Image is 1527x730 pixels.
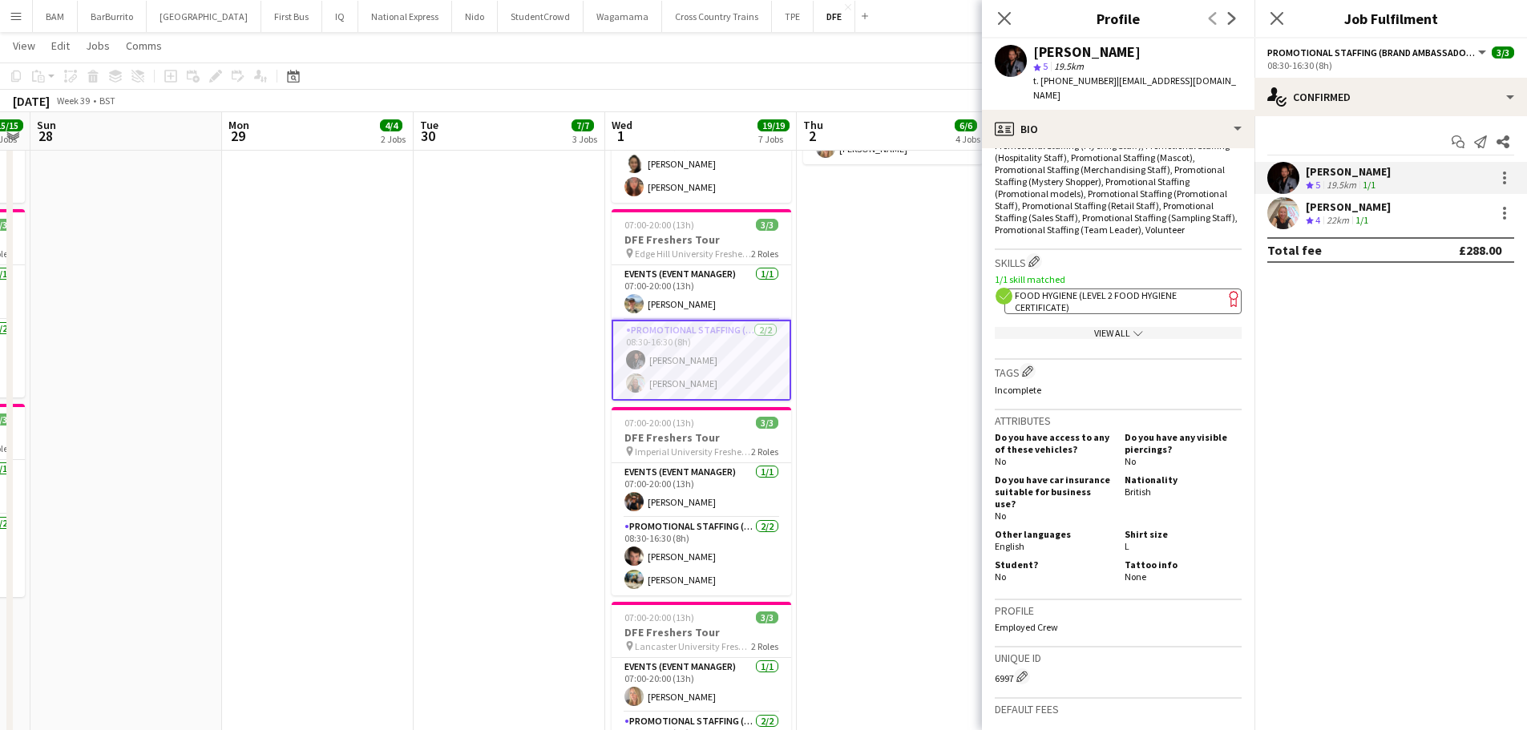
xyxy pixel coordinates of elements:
[1306,200,1391,214] div: [PERSON_NAME]
[995,621,1242,633] p: Employed Crew
[1267,46,1489,58] button: Promotional Staffing (Brand Ambassadors)
[33,1,78,32] button: BAM
[757,119,790,131] span: 19/19
[1323,179,1359,192] div: 19.5km
[99,95,115,107] div: BST
[995,384,1242,396] p: Incomplete
[995,571,1006,583] span: No
[1125,540,1129,552] span: L
[803,118,823,132] span: Thu
[53,95,93,107] span: Week 39
[751,446,778,458] span: 2 Roles
[13,93,50,109] div: [DATE]
[751,640,778,652] span: 2 Roles
[995,528,1112,540] h5: Other languages
[1254,8,1527,29] h3: Job Fulfilment
[995,474,1112,510] h5: Do you have car insurance suitable for business use?
[995,510,1006,522] span: No
[612,658,791,712] app-card-role: Events (Event Manager)1/107:00-20:00 (13h)[PERSON_NAME]
[751,248,778,260] span: 2 Roles
[1315,179,1320,191] span: 5
[1306,164,1391,179] div: [PERSON_NAME]
[572,133,597,145] div: 3 Jobs
[635,446,751,458] span: Imperial University Freshers Fair
[1355,214,1368,226] app-skills-label: 1/1
[612,463,791,518] app-card-role: Events (Event Manager)1/107:00-20:00 (13h)[PERSON_NAME]
[418,127,438,145] span: 30
[420,118,438,132] span: Tue
[126,38,162,53] span: Comms
[995,413,1242,428] h3: Attributes
[79,35,116,56] a: Jobs
[801,127,823,145] span: 2
[1015,289,1177,313] span: Food Hygiene (Level 2 Food Hygiene Certificate)
[635,248,751,260] span: Edge Hill University Freshers Fair
[1125,571,1146,583] span: None
[995,702,1242,716] h3: Default fees
[955,133,980,145] div: 4 Jobs
[1459,242,1501,258] div: £288.00
[1051,60,1087,72] span: 19.5km
[995,431,1112,455] h5: Do you have access to any of these vehicles?
[612,320,791,401] app-card-role: Promotional Staffing (Brand Ambassadors)2/208:30-16:30 (8h)[PERSON_NAME][PERSON_NAME]
[758,133,789,145] div: 7 Jobs
[982,8,1254,29] h3: Profile
[624,611,694,623] span: 07:00-20:00 (13h)
[1267,46,1476,58] span: Promotional Staffing (Brand Ambassadors)
[612,232,791,247] h3: DFE Freshers Tour
[1254,78,1527,116] div: Confirmed
[756,219,778,231] span: 3/3
[1125,455,1136,467] span: No
[756,417,778,429] span: 3/3
[1125,559,1242,571] h5: Tattoo info
[995,668,1242,684] div: 6997
[1323,214,1352,228] div: 22km
[612,407,791,595] app-job-card: 07:00-20:00 (13h)3/3DFE Freshers Tour Imperial University Freshers Fair2 RolesEvents (Event Manag...
[358,1,452,32] button: National Express
[226,127,249,145] span: 29
[612,430,791,445] h3: DFE Freshers Tour
[119,35,168,56] a: Comms
[612,518,791,595] app-card-role: Promotional Staffing (Brand Ambassadors)2/208:30-16:30 (8h)[PERSON_NAME][PERSON_NAME]
[995,273,1242,285] p: 1/1 skill matched
[662,1,772,32] button: Cross Country Trains
[1267,59,1514,71] div: 08:30-16:30 (8h)
[498,1,584,32] button: StudentCrowd
[51,38,70,53] span: Edit
[381,133,406,145] div: 2 Jobs
[1492,46,1514,58] span: 3/3
[1125,486,1151,498] span: British
[147,1,261,32] button: [GEOGRAPHIC_DATA]
[322,1,358,32] button: IQ
[1033,45,1141,59] div: [PERSON_NAME]
[34,127,56,145] span: 28
[261,1,322,32] button: First Bus
[995,363,1242,380] h3: Tags
[612,125,791,203] app-card-role: Promotional Staffing (Brand Ambassadors)2/211:00-18:00 (7h)[PERSON_NAME][PERSON_NAME]
[1315,214,1320,226] span: 4
[452,1,498,32] button: Nido
[1033,75,1117,87] span: t. [PHONE_NUMBER]
[13,38,35,53] span: View
[624,219,694,231] span: 07:00-20:00 (13h)
[1125,431,1242,455] h5: Do you have any visible piercings?
[612,118,632,132] span: Wed
[624,417,694,429] span: 07:00-20:00 (13h)
[609,127,632,145] span: 1
[612,209,791,401] app-job-card: 07:00-20:00 (13h)3/3DFE Freshers Tour Edge Hill University Freshers Fair2 RolesEvents (Event Mana...
[78,1,147,32] button: BarBurrito
[995,603,1242,618] h3: Profile
[1267,242,1322,258] div: Total fee
[814,1,855,32] button: DFE
[612,625,791,639] h3: DFE Freshers Tour
[1125,474,1242,486] h5: Nationality
[955,119,977,131] span: 6/6
[1125,528,1242,540] h5: Shirt size
[45,35,76,56] a: Edit
[995,455,1006,467] span: No
[1363,179,1376,191] app-skills-label: 1/1
[756,611,778,623] span: 3/3
[86,38,110,53] span: Jobs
